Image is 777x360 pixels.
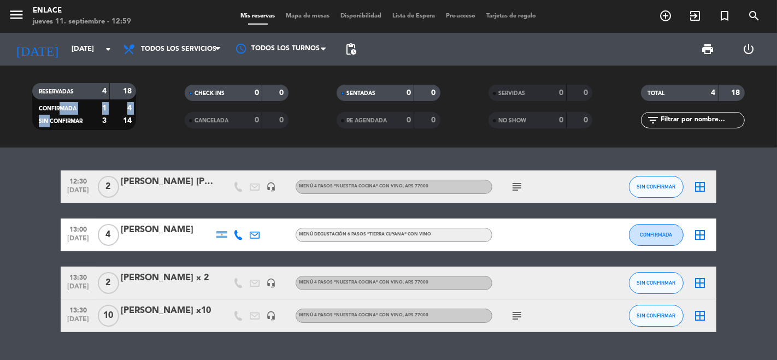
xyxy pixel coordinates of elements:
span: [DATE] [64,283,92,296]
span: NO SHOW [498,118,526,123]
i: border_all [693,276,707,290]
strong: 1 [102,104,107,112]
span: SERVIDAS [498,91,525,96]
i: search [747,9,761,22]
strong: 0 [559,89,563,97]
i: turned_in_not [718,9,731,22]
i: [DATE] [8,37,66,61]
strong: 0 [407,89,411,97]
i: headset_mic [266,182,276,192]
strong: 4 [127,104,134,112]
span: Pre-acceso [441,13,481,19]
span: Menú 4 pasos "NUESTRA COCINA" con vino [299,184,428,188]
div: [PERSON_NAME] x 2 [121,271,214,285]
div: [PERSON_NAME] [121,223,214,237]
span: 4 [98,224,119,246]
span: , ARS 77000 [403,313,428,317]
span: pending_actions [344,43,357,56]
i: border_all [693,228,707,241]
div: Enlace [33,5,131,16]
strong: 14 [123,117,134,125]
span: Todos los servicios [141,45,216,53]
strong: 3 [102,117,107,125]
span: Tarjetas de regalo [481,13,542,19]
span: 10 [98,305,119,327]
span: SENTADAS [346,91,375,96]
span: Lista de Espera [387,13,441,19]
strong: 0 [559,116,563,124]
span: SIN CONFIRMAR [637,312,676,318]
strong: 0 [432,89,438,97]
span: [DATE] [64,316,92,328]
span: TOTAL [647,91,664,96]
span: SIN CONFIRMAR [637,280,676,286]
strong: 0 [584,89,590,97]
div: [PERSON_NAME] x10 [121,304,214,318]
span: [DATE] [64,235,92,247]
span: CHECK INS [195,91,225,96]
div: LOG OUT [728,33,769,66]
span: 2 [98,272,119,294]
span: Mapa de mesas [281,13,335,19]
span: print [701,43,714,56]
span: Disponibilidad [335,13,387,19]
i: border_all [693,180,707,193]
strong: 0 [432,116,438,124]
i: add_circle_outline [659,9,672,22]
i: subject [510,180,523,193]
span: RESERVADAS [39,89,74,95]
span: CONFIRMADA [640,232,673,238]
strong: 0 [255,89,259,97]
i: headset_mic [266,311,276,321]
i: power_settings_new [742,43,755,56]
i: arrow_drop_down [102,43,115,56]
span: 2 [98,176,119,198]
div: [PERSON_NAME] [PERSON_NAME] x2 [121,175,214,189]
i: headset_mic [266,278,276,288]
span: SIN CONFIRMAR [39,119,83,124]
strong: 4 [102,87,107,95]
span: 12:30 [64,174,92,187]
span: , ARS 77000 [403,184,428,188]
span: Mis reservas [236,13,281,19]
i: border_all [693,309,707,322]
input: Filtrar por nombre... [660,114,744,126]
button: SIN CONFIRMAR [629,305,684,327]
span: RE AGENDADA [346,118,387,123]
span: 13:00 [64,222,92,235]
span: CONFIRMADA [39,106,76,111]
button: CONFIRMADA [629,224,684,246]
div: jueves 11. septiembre - 12:59 [33,16,131,27]
strong: 0 [584,116,590,124]
strong: 18 [731,89,742,97]
span: 13:30 [64,270,92,283]
i: filter_list [646,114,660,127]
strong: 0 [255,116,259,124]
i: subject [510,309,523,322]
span: [DATE] [64,187,92,199]
button: SIN CONFIRMAR [629,272,684,294]
strong: 0 [407,116,411,124]
strong: 0 [279,89,286,97]
i: menu [8,7,25,23]
i: exit_to_app [688,9,702,22]
span: Menú degustación 6 pasos "TIERRA CUYANA" con vino [299,232,431,237]
span: CANCELADA [195,118,228,123]
button: SIN CONFIRMAR [629,176,684,198]
button: menu [8,7,25,27]
strong: 0 [279,116,286,124]
span: , ARS 77000 [403,280,428,285]
strong: 4 [711,89,715,97]
strong: 18 [123,87,134,95]
span: Menú 4 pasos "NUESTRA COCINA" con vino [299,280,428,285]
span: 13:30 [64,303,92,316]
span: SIN CONFIRMAR [637,184,676,190]
span: Menú 4 pasos "NUESTRA COCINA" con vino [299,313,428,317]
